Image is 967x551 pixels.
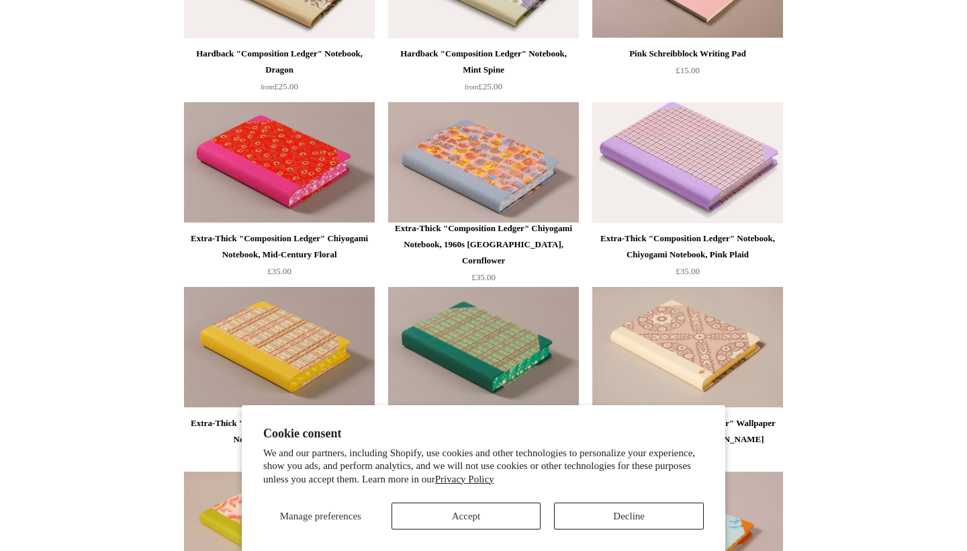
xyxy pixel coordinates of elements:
img: Extra-Thick "Composition Ledger" Chiyogami Notebook, Mid-Century Floral [184,102,375,223]
img: Extra-Thick "Composition Ledger" Chiyogami Notebook, 1960s Japan, Cornflower [388,102,579,223]
div: Extra-Thick "Composition Ledger" Chiyogami Notebook, 1960s [GEOGRAPHIC_DATA], Cornflower [392,220,575,269]
img: Extra-Thick "Composition Ledger" Notebook, Chiyogami Notebook, Pink Plaid [592,102,783,223]
div: Hardback "Composition Ledger" Notebook, Mint Spine [392,46,575,78]
div: Extra-Thick "Composition Ledger" Chiyogami Notebook, Yellow Tartan [187,415,371,448]
a: Extra-Thick "Composition Ledger" Chiyogami Notebook, 1960s [GEOGRAPHIC_DATA], Cornflower £35.00 [388,220,579,286]
a: Extra-Thick "Composition Ledger" Chiyogami Notebook, Yellow Tartan Extra-Thick "Composition Ledge... [184,287,375,408]
span: £15.00 [676,65,700,75]
a: Extra-Thick "Composition Ledger" Chiyogami Notebook, 1960s Japan, Cornflower Extra-Thick "Composi... [388,102,579,223]
a: Extra-Thick "Composition Ledger" Chiyogami Notebook, Yellow Tartan £35.00 [184,415,375,470]
span: from [261,83,274,91]
button: Manage preferences [263,503,378,529]
img: Extra-Thick "Composition Ledger" Chiyogami Notebook, Green Tartan [388,287,579,408]
img: Extra-Thick "Composition Ledger" Chiyogami Notebook, Yellow Tartan [184,287,375,408]
span: from [465,83,478,91]
a: Extra-Thick "Composition Ledger" Notebook, Chiyogami Notebook, Pink Plaid Extra-Thick "Compositio... [592,102,783,223]
div: Pink Schreibblock Writing Pad [596,46,780,62]
a: Extra-Thick "Composition Ledger" Chiyogami Notebook, Mid-Century Floral Extra-Thick "Composition ... [184,102,375,223]
div: Hardback "Composition Ledger" Notebook, Dragon [187,46,371,78]
a: Privacy Policy [435,474,494,484]
a: Extra-Thick "Composition Ledger" Wallpaper Collection Notebook, Laurel Trellis Extra-Thick "Compo... [592,287,783,408]
h2: Cookie consent [263,427,704,441]
span: £25.00 [465,81,502,91]
p: We and our partners, including Shopify, use cookies and other technologies to personalize your ex... [263,447,704,486]
a: Extra-Thick "Composition Ledger" Notebook, Chiyogami Notebook, Pink Plaid £35.00 [592,230,783,286]
a: Pink Schreibblock Writing Pad £15.00 [592,46,783,101]
img: Extra-Thick "Composition Ledger" Wallpaper Collection Notebook, Laurel Trellis [592,287,783,408]
button: Accept [392,503,541,529]
a: Extra-Thick "Composition Ledger" Chiyogami Notebook, Green Tartan Extra-Thick "Composition Ledger... [388,287,579,408]
a: Extra-Thick "Composition Ledger" Chiyogami Notebook, Mid-Century Floral £35.00 [184,230,375,286]
a: Hardback "Composition Ledger" Notebook, Mint Spine from£25.00 [388,46,579,101]
a: Hardback "Composition Ledger" Notebook, Dragon from£25.00 [184,46,375,101]
span: £35.00 [676,266,700,276]
span: £25.00 [261,81,298,91]
div: Extra-Thick "Composition Ledger" Notebook, Chiyogami Notebook, Pink Plaid [596,230,780,263]
button: Decline [554,503,704,529]
div: Extra-Thick "Composition Ledger" Chiyogami Notebook, Mid-Century Floral [187,230,371,263]
span: £35.00 [471,272,496,282]
span: £35.00 [267,266,291,276]
span: Manage preferences [280,511,361,521]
